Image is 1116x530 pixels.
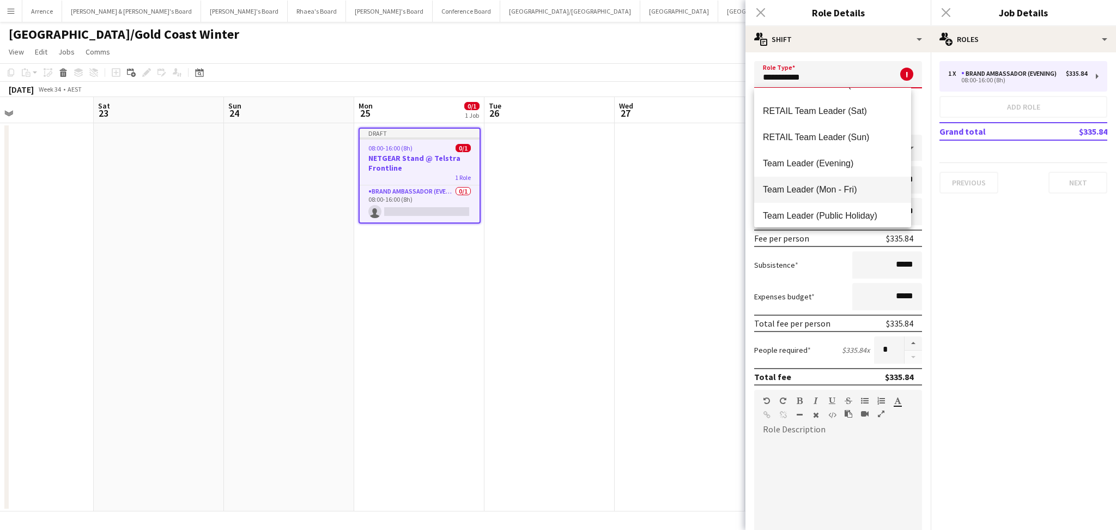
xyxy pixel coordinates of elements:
button: Paste as plain text [845,409,852,418]
label: Expenses budget [754,292,815,302]
div: Roles [931,26,1116,52]
button: Increase [905,336,922,351]
div: 1 x [948,70,961,77]
button: [PERSON_NAME]'s Board [346,1,433,22]
span: Team Leader (Public Holiday) [763,210,902,221]
div: Total fee per person [754,318,830,329]
button: Text Color [894,396,901,405]
td: $335.84 [1043,123,1107,140]
span: RETAIL Team Leader (Sun) [763,132,902,142]
span: Team Leader (Evening) [763,158,902,168]
div: Shift [745,26,931,52]
button: Insert video [861,409,869,418]
button: Conference Board [433,1,500,22]
td: Grand total [939,123,1043,140]
button: Underline [828,396,836,405]
div: Total fee [754,371,791,382]
button: Italic [812,396,820,405]
button: [PERSON_NAME]'s Board [201,1,288,22]
div: Fee per person [754,233,809,244]
div: $335.84 [886,233,913,244]
div: $335.84 [1066,70,1087,77]
div: 08:00-16:00 (8h) [948,77,1087,83]
div: $335.84 [886,318,913,329]
span: RETAIL Team Leader (Sat) [763,106,902,116]
button: Clear Formatting [812,411,820,419]
button: Undo [763,396,771,405]
span: Team Leader (Mon - Fri) [763,184,902,195]
div: Brand Ambassador (Evening) [961,70,1061,77]
button: Fullscreen [877,409,885,418]
button: Arrence [22,1,62,22]
button: Unordered List [861,396,869,405]
button: [GEOGRAPHIC_DATA] [718,1,796,22]
button: Horizontal Line [796,411,803,419]
div: $335.84 x [842,345,870,355]
button: [PERSON_NAME] & [PERSON_NAME]'s Board [62,1,201,22]
button: [GEOGRAPHIC_DATA] [640,1,718,22]
button: Ordered List [877,396,885,405]
label: People required [754,345,811,355]
button: HTML Code [828,411,836,419]
div: $335.84 [885,371,913,382]
label: Subsistence [754,260,798,270]
button: Rhaea's Board [288,1,346,22]
button: Bold [796,396,803,405]
h3: Role Details [745,5,931,20]
button: [GEOGRAPHIC_DATA]/[GEOGRAPHIC_DATA] [500,1,640,22]
button: Redo [779,396,787,405]
button: Strikethrough [845,396,852,405]
h3: Job Details [931,5,1116,20]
